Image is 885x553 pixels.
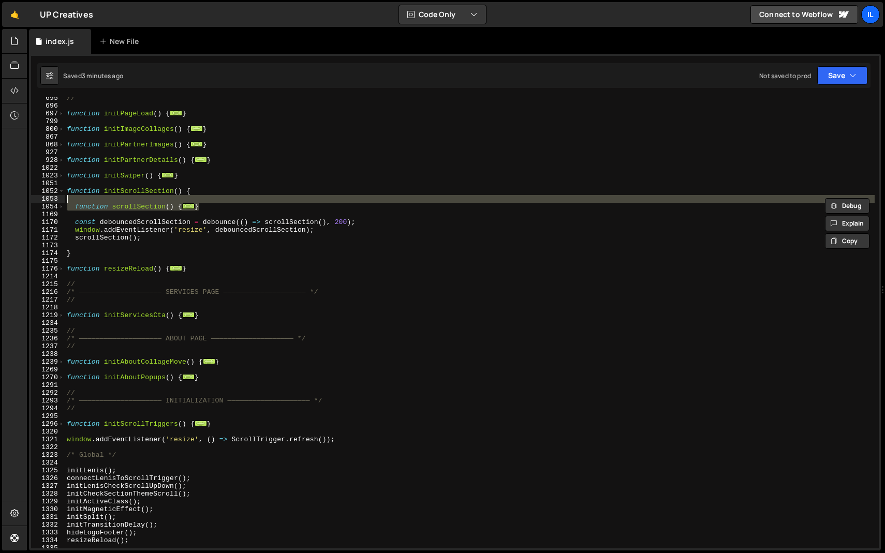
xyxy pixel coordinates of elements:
div: 1322 [31,443,65,451]
div: 1296 [31,420,65,428]
div: 1022 [31,164,65,172]
span: ... [170,265,182,271]
span: ... [182,312,195,318]
div: 1054 [31,203,65,211]
div: 928 [31,156,65,164]
div: 1237 [31,342,65,350]
button: Explain [825,216,869,231]
div: 1326 [31,474,65,482]
div: 1023 [31,172,65,180]
button: Debug [825,198,869,214]
span: ... [170,110,182,116]
button: Save [817,66,867,85]
div: 1171 [31,226,65,234]
div: 1291 [31,381,65,389]
div: 695 [31,94,65,102]
div: 1175 [31,257,65,265]
div: 1051 [31,180,65,187]
div: 1239 [31,358,65,366]
div: 696 [31,102,65,110]
span: ... [182,203,195,209]
div: 927 [31,148,65,156]
div: 1234 [31,319,65,327]
div: 868 [31,141,65,148]
div: 1235 [31,327,65,335]
span: ... [190,126,203,131]
div: 1270 [31,373,65,381]
div: 1215 [31,280,65,288]
div: 1214 [31,273,65,280]
a: Connect to Webflow [750,5,858,24]
div: 800 [31,125,65,133]
div: 1324 [31,459,65,467]
div: 1052 [31,187,65,195]
div: 1332 [31,521,65,529]
button: Copy [825,233,869,249]
div: 1217 [31,296,65,304]
div: 1292 [31,389,65,397]
div: 1295 [31,412,65,420]
div: 1329 [31,498,65,505]
span: ... [203,358,215,364]
div: 1293 [31,397,65,405]
div: 1269 [31,366,65,373]
div: 1323 [31,451,65,459]
div: 1333 [31,529,65,536]
div: index.js [46,36,74,47]
div: UP Creatives [40,8,93,21]
span: ... [161,172,174,178]
div: 1335 [31,544,65,552]
div: Saved [63,71,123,80]
div: 1174 [31,249,65,257]
div: Not saved to prod [759,71,811,80]
div: 697 [31,110,65,117]
div: 1330 [31,505,65,513]
div: 799 [31,117,65,125]
div: 1320 [31,428,65,436]
div: 3 minutes ago [82,71,123,80]
div: 1176 [31,265,65,273]
span: ... [195,157,207,162]
div: 1169 [31,211,65,218]
div: 1328 [31,490,65,498]
div: 1331 [31,513,65,521]
div: 1173 [31,242,65,249]
div: 1238 [31,350,65,358]
a: Il [861,5,880,24]
button: Code Only [399,5,486,24]
a: 🤙 [2,2,27,27]
div: 1294 [31,405,65,412]
div: 1236 [31,335,65,342]
span: ... [182,374,195,380]
div: 1172 [31,234,65,242]
div: 1053 [31,195,65,203]
div: 1325 [31,467,65,474]
div: 1218 [31,304,65,311]
span: ... [195,421,207,426]
div: New File [99,36,143,47]
div: 1219 [31,311,65,319]
div: 1321 [31,436,65,443]
div: 1327 [31,482,65,490]
div: 1216 [31,288,65,296]
div: 1170 [31,218,65,226]
div: 867 [31,133,65,141]
div: 1334 [31,536,65,544]
span: ... [190,141,203,147]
